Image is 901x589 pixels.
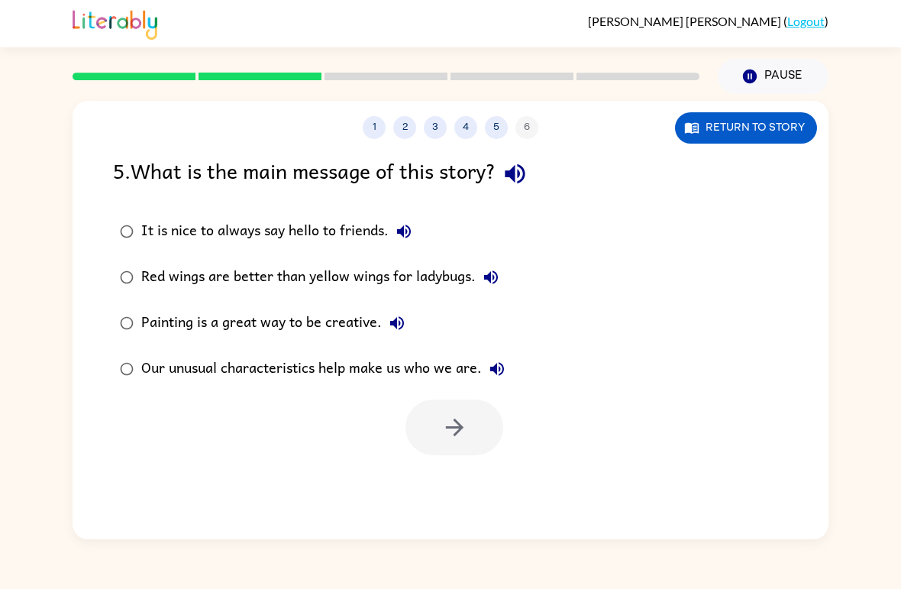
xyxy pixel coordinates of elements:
[363,116,386,139] button: 1
[482,354,512,384] button: Our unusual characteristics help make us who we are.
[787,14,825,28] a: Logout
[141,262,506,293] div: Red wings are better than yellow wings for ladybugs.
[141,354,512,384] div: Our unusual characteristics help make us who we are.
[718,59,828,94] button: Pause
[113,154,788,193] div: 5 . What is the main message of this story?
[73,6,157,40] img: Literably
[485,116,508,139] button: 5
[382,308,412,338] button: Painting is a great way to be creative.
[476,262,506,293] button: Red wings are better than yellow wings for ladybugs.
[393,116,416,139] button: 2
[424,116,447,139] button: 3
[588,14,828,28] div: ( )
[675,112,817,144] button: Return to story
[454,116,477,139] button: 4
[588,14,783,28] span: [PERSON_NAME] [PERSON_NAME]
[141,308,412,338] div: Painting is a great way to be creative.
[389,216,419,247] button: It is nice to always say hello to friends.
[141,216,419,247] div: It is nice to always say hello to friends.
